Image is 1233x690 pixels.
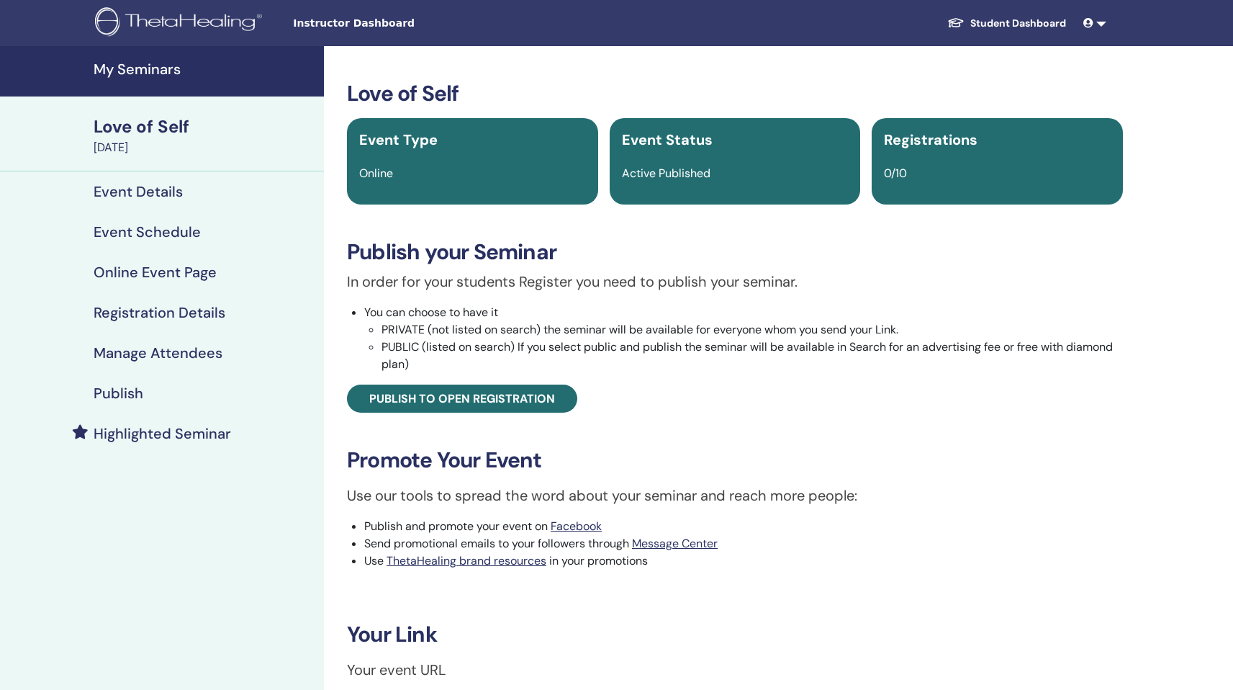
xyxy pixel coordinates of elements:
[632,536,718,551] a: Message Center
[94,304,225,321] h4: Registration Details
[364,535,1123,552] li: Send promotional emails to your followers through
[359,166,393,181] span: Online
[347,81,1123,107] h3: Love of Self
[293,16,509,31] span: Instructor Dashboard
[94,264,217,281] h4: Online Event Page
[551,519,602,534] a: Facebook
[622,130,713,149] span: Event Status
[347,239,1123,265] h3: Publish your Seminar
[622,166,710,181] span: Active Published
[936,10,1078,37] a: Student Dashboard
[884,130,977,149] span: Registrations
[347,485,1123,506] p: Use our tools to spread the word about your seminar and reach more people:
[94,385,143,402] h4: Publish
[347,622,1123,648] h3: Your Link
[364,518,1123,535] li: Publish and promote your event on
[94,223,201,241] h4: Event Schedule
[94,425,231,442] h4: Highlighted Seminar
[347,447,1123,473] h3: Promote Your Event
[884,166,907,181] span: 0/10
[85,115,324,156] a: Love of Self[DATE]
[347,385,577,413] a: Publish to open registration
[381,339,1123,373] li: PUBLIC (listed on search) If you select public and publish the seminar will be available in Searc...
[94,183,183,200] h4: Event Details
[381,321,1123,339] li: PRIVATE (not listed on search) the seminar will be available for everyone whom you send your Link.
[94,115,315,139] div: Love of Self
[359,130,438,149] span: Event Type
[94,61,315,78] h4: My Seminars
[369,391,555,406] span: Publish to open registration
[95,7,267,40] img: logo.png
[94,139,315,156] div: [DATE]
[364,552,1123,570] li: Use in your promotions
[387,553,546,568] a: ThetaHealing brand resources
[947,17,965,29] img: graduation-cap-white.svg
[364,304,1123,373] li: You can choose to have it
[94,344,222,362] h4: Manage Attendees
[347,271,1123,292] p: In order for your students Register you need to publish your seminar.
[347,659,1123,681] p: Your event URL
